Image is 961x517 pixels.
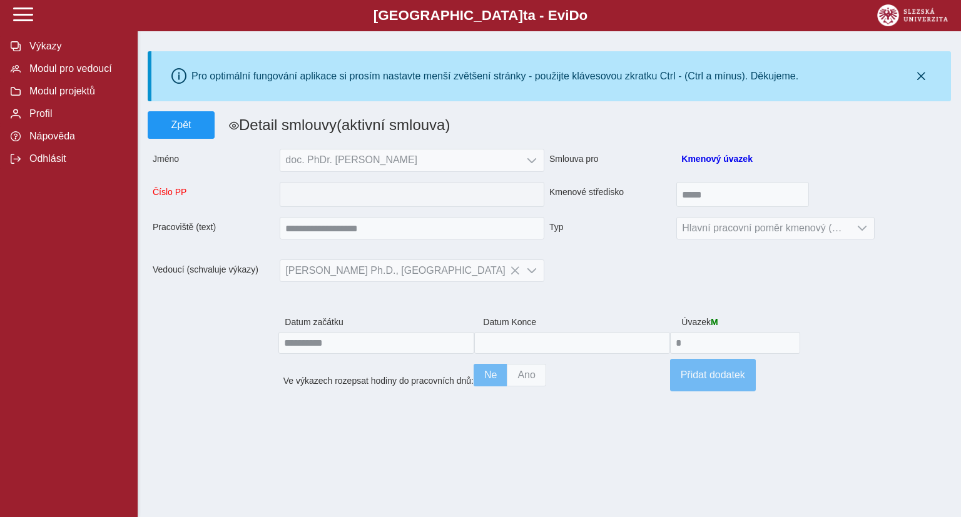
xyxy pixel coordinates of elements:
[148,182,280,207] span: Číslo PP
[544,149,676,172] span: Smlouva pro
[148,217,280,239] span: Pracoviště (text)
[579,8,588,23] span: o
[148,111,215,139] button: Zpět
[681,369,745,381] span: Přidat dodatek
[478,312,676,332] span: Datum Konce
[26,86,127,97] span: Modul projektů
[877,4,948,26] img: logo_web_su.png
[153,119,209,131] span: Zpět
[681,154,753,164] a: Kmenový úvazek
[711,317,718,327] span: M
[26,153,127,164] span: Odhlásit
[148,259,280,282] span: Vedoucí (schvaluje výkazy)
[670,359,756,391] button: Přidat dodatek
[26,108,127,119] span: Profil
[544,217,676,239] span: Typ
[337,116,450,133] span: (aktivní smlouva)
[191,71,798,82] div: Pro optimální fungování aplikace si prosím nastavte menší zvětšení stránky - použijte klávesovou ...
[569,8,579,23] span: D
[280,312,478,332] span: Datum začátku
[26,63,127,74] span: Modul pro vedoucí
[38,8,923,24] b: [GEOGRAPHIC_DATA] a - Evi
[26,131,127,142] span: Nápověda
[676,312,743,332] span: Úvazek
[26,41,127,52] span: Výkazy
[544,182,676,207] span: Kmenové středisko
[523,8,527,23] span: t
[148,149,280,172] span: Jméno
[278,359,670,391] div: Ve výkazech rozepsat hodiny do pracovních dnů:
[215,111,616,139] h1: Detail smlouvy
